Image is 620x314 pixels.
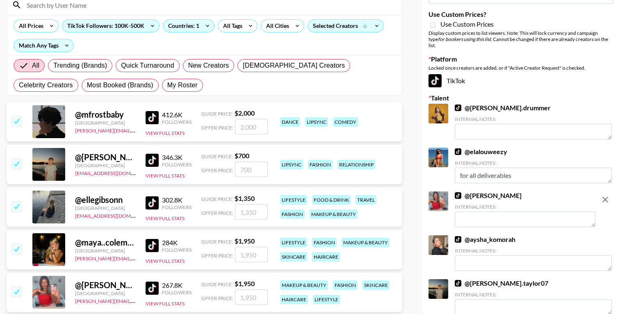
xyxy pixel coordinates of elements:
[455,248,612,254] div: Internal Notes:
[75,254,235,262] a: [PERSON_NAME][EMAIL_ADDRESS][PERSON_NAME][DOMAIN_NAME]
[235,289,268,305] input: 1,950
[235,162,268,177] input: 700
[75,211,157,219] a: [EMAIL_ADDRESS][DOMAIN_NAME]
[121,61,174,71] span: Quick Turnaround
[308,20,383,32] div: Selected Creators
[429,65,613,71] div: Locked once creators are added, or if "Active Creator Request" is checked.
[455,235,515,243] a: @aysha_komorah
[201,111,233,117] span: Guide Price:
[146,215,185,221] button: View Full Stats
[201,295,233,301] span: Offer Price:
[429,94,613,102] label: Talent
[455,191,522,200] a: @[PERSON_NAME]
[146,173,185,179] button: View Full Stats
[75,109,136,120] div: @ mfrostbaby
[429,74,613,87] div: TikTok
[188,61,229,71] span: New Creators
[280,295,308,304] div: haircare
[342,238,390,247] div: makeup & beauty
[162,204,191,210] div: Followers
[455,160,612,166] div: Internal Notes:
[280,280,328,290] div: makeup & beauty
[163,20,214,32] div: Countries: 1
[429,30,613,48] div: Display custom prices to list viewers. Note: This will lock currency and campaign type . Cannot b...
[455,279,548,287] a: @[PERSON_NAME].taylor07
[146,282,159,295] img: TikTok
[201,210,233,216] span: Offer Price:
[356,195,376,205] div: travel
[308,160,333,169] div: fashion
[201,125,233,131] span: Offer Price:
[312,238,337,247] div: fashion
[62,20,159,32] div: TikTok Followers: 100K-500K
[455,236,461,243] img: TikTok
[32,61,39,71] span: All
[438,36,491,42] em: for bookers using this list
[312,195,351,205] div: food & drink
[162,196,191,204] div: 302.8K
[162,162,191,168] div: Followers
[313,295,340,304] div: lifestyle
[146,239,159,252] img: TikTok
[280,238,307,247] div: lifestyle
[162,247,191,253] div: Followers
[53,61,107,71] span: Trending (Brands)
[280,160,303,169] div: lipsync
[162,111,191,119] div: 412.6K
[201,196,233,202] span: Guide Price:
[146,300,185,307] button: View Full Stats
[75,162,136,168] div: [GEOGRAPHIC_DATA]
[162,153,191,162] div: 346.3K
[235,280,255,287] strong: $ 1,950
[201,167,233,173] span: Offer Price:
[455,105,461,111] img: TikTok
[455,192,461,199] img: TikTok
[455,148,507,156] a: @elalouweezy
[280,117,300,127] div: dance
[75,195,136,205] div: @ ellegibsonn
[305,117,328,127] div: lipsync
[146,130,185,136] button: View Full Stats
[201,153,233,159] span: Guide Price:
[455,104,551,112] a: @[PERSON_NAME].drummer
[146,196,159,209] img: TikTok
[14,20,45,32] div: All Prices
[333,117,358,127] div: comedy
[597,191,613,208] button: remove
[218,20,244,32] div: All Tags
[75,248,136,254] div: [GEOGRAPHIC_DATA]
[235,194,255,202] strong: $ 1,350
[429,10,613,18] label: Use Custom Prices?
[455,148,461,155] img: TikTok
[280,252,307,262] div: skincare
[235,152,249,159] strong: $ 700
[333,280,358,290] div: fashion
[201,253,233,259] span: Offer Price:
[235,247,268,262] input: 1,950
[146,258,185,264] button: View Full Stats
[75,152,136,162] div: @ [PERSON_NAME].taylor07
[429,74,442,87] img: TikTok
[162,239,191,247] div: 284K
[75,205,136,211] div: [GEOGRAPHIC_DATA]
[235,119,268,134] input: 2,000
[201,281,233,287] span: Guide Price:
[201,239,233,245] span: Guide Price:
[162,289,191,296] div: Followers
[75,280,136,290] div: @ [PERSON_NAME]
[455,280,461,287] img: TikTok
[429,55,613,63] label: Platform
[75,120,136,126] div: [GEOGRAPHIC_DATA]
[455,291,612,298] div: Internal Notes:
[146,111,159,124] img: TikTok
[235,237,255,245] strong: $ 1,950
[75,168,157,176] a: [EMAIL_ADDRESS][DOMAIN_NAME]
[455,168,612,183] textarea: for all deliverables
[455,116,612,122] div: Internal Notes:
[14,39,73,52] div: Match Any Tags
[75,296,235,304] a: [PERSON_NAME][EMAIL_ADDRESS][PERSON_NAME][DOMAIN_NAME]
[167,80,198,90] span: My Roster
[280,209,305,219] div: fashion
[162,119,191,125] div: Followers
[87,80,153,90] span: Most Booked (Brands)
